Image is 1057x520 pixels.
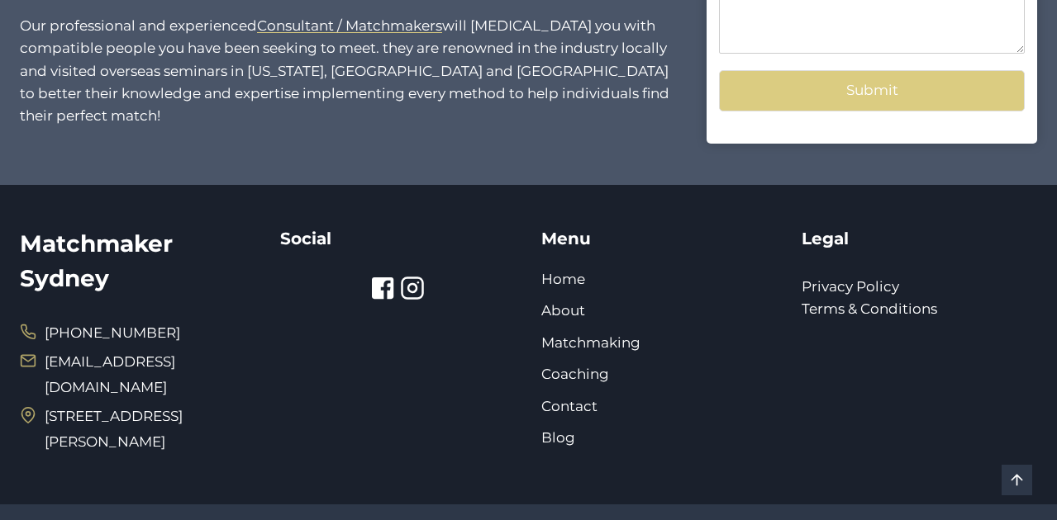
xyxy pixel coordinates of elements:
[719,70,1025,111] button: Submit
[20,226,255,295] h2: Matchmaker Sydney
[541,398,598,414] a: Contact
[45,404,255,454] span: [STREET_ADDRESS][PERSON_NAME]
[541,271,585,287] a: Home
[802,300,937,317] a: Terms & Conditions
[257,17,442,34] a: Consultant / Matchmakers
[541,226,777,251] h5: Menu
[45,353,175,395] a: [EMAIL_ADDRESS][DOMAIN_NAME]
[541,334,640,351] a: Matchmaking
[20,320,180,346] a: [PHONE_NUMBER]
[1002,465,1032,495] a: Scroll to top
[802,226,1037,251] h5: Legal
[541,429,575,446] a: Blog
[541,302,585,319] a: About
[541,366,609,382] a: Coaching
[45,320,180,346] span: [PHONE_NUMBER]
[802,278,899,295] a: Privacy Policy
[280,226,516,251] h5: Social
[20,15,680,127] p: Our professional and experienced will [MEDICAL_DATA] you with compatible people you have been see...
